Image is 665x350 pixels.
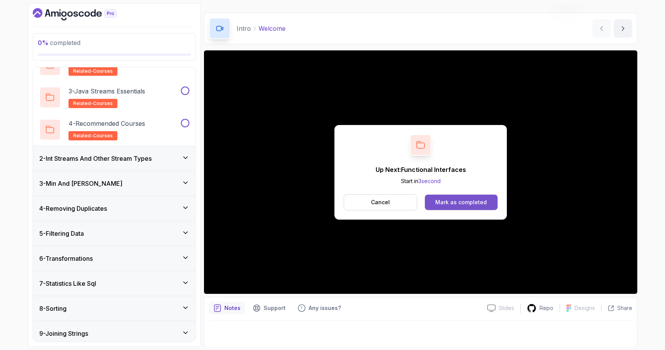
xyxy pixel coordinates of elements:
p: Any issues? [309,304,341,312]
button: notes button [209,302,245,314]
button: 7-Statistics Like Sql [33,271,195,296]
p: 4 - Recommended Courses [69,119,145,128]
button: Mark as completed [425,195,498,210]
span: related-courses [73,68,113,74]
button: previous content [592,19,611,38]
h3: 9 - Joining Strings [39,329,88,338]
a: Repo [521,303,560,313]
div: Mark as completed [435,198,487,206]
button: 3-Java Streams Essentialsrelated-courses [39,87,189,108]
h3: 2 - Int Streams And Other Stream Types [39,154,152,163]
h3: 4 - Removing Duplicates [39,204,107,213]
p: Intro [237,24,251,33]
button: Share [601,304,632,312]
button: 3-Min And [PERSON_NAME] [33,171,195,196]
button: 6-Transformations [33,246,195,271]
h3: 7 - Statistics Like Sql [39,279,96,288]
span: 0 % [38,39,48,47]
button: 4-Removing Duplicates [33,196,195,221]
h3: 5 - Filtering Data [39,229,84,238]
p: Notes [224,304,241,312]
p: Repo [540,304,553,312]
button: next content [614,19,632,38]
a: Dashboard [33,8,134,20]
iframe: 1 - Hi [204,50,637,294]
button: 2-Int Streams And Other Stream Types [33,146,195,171]
p: Up Next: Functional Interfaces [376,165,466,174]
span: related-courses [73,100,113,107]
p: Designs [575,304,595,312]
button: 4-Recommended Coursesrelated-courses [39,119,189,140]
p: Welcome [259,24,286,33]
span: completed [38,39,80,47]
p: Cancel [371,198,390,206]
span: 3 second [418,178,441,184]
h3: 3 - Min And [PERSON_NAME] [39,179,122,188]
p: Slides [499,304,514,312]
h3: 8 - Sorting [39,304,67,313]
button: Cancel [344,194,417,210]
p: Share [617,304,632,312]
p: Support [264,304,286,312]
button: Support button [248,302,290,314]
p: 3 - Java Streams Essentials [69,87,145,96]
h3: 6 - Transformations [39,254,93,263]
span: related-courses [73,133,113,139]
button: 8-Sorting [33,296,195,321]
button: 5-Filtering Data [33,221,195,246]
p: Start in [376,177,466,185]
button: Feedback button [293,302,346,314]
button: 9-Joining Strings [33,321,195,346]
